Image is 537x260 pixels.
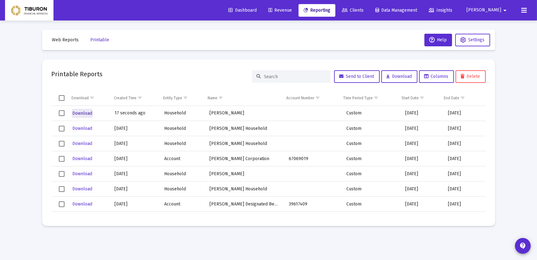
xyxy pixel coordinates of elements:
[72,139,93,148] button: Download
[59,126,64,131] div: Select row
[137,95,142,100] span: Show filter options for column 'Created Time'
[110,166,160,182] td: [DATE]
[90,95,95,100] span: Show filter options for column 'Download'
[420,95,424,100] span: Show filter options for column 'Start Date'
[444,95,459,101] div: End Date
[424,4,457,17] a: Insights
[342,166,401,182] td: Custom
[401,95,419,101] div: Start Date
[110,106,160,121] td: 17 seconds ago
[205,151,285,166] td: [PERSON_NAME] Corporation
[455,34,490,46] button: Settings
[110,197,160,212] td: [DATE]
[183,95,188,100] span: Show filter options for column 'Entity Type'
[342,8,364,13] span: Clients
[159,90,204,106] td: Column Entity Type
[205,197,285,212] td: Joshua Rosenberg Designated Bene Plan
[160,136,205,151] td: Household
[72,109,93,118] button: Download
[59,186,64,192] div: Select row
[218,95,223,100] span: Show filter options for column 'Name'
[163,95,182,101] div: Entity Type
[401,212,444,227] td: [DATE]
[444,121,485,136] td: [DATE]
[47,34,84,46] button: Web Reports
[205,212,285,227] td: [PERSON_NAME] Household
[91,37,109,43] span: Printable
[67,90,110,106] td: Column Download
[205,166,285,182] td: [PERSON_NAME]
[72,156,92,161] span: Download
[203,90,282,106] td: Column Name
[456,70,486,83] button: Delete
[263,4,297,17] a: Revenue
[52,37,79,43] span: Web Reports
[401,136,444,151] td: [DATE]
[444,212,485,227] td: [DATE]
[223,4,262,17] a: Dashboard
[160,151,205,166] td: Account
[52,69,103,79] h2: Printable Reports
[114,95,137,101] div: Created Time
[284,151,342,166] td: 67069019
[461,74,480,79] span: Delete
[72,126,92,131] span: Download
[59,141,64,147] div: Select row
[160,197,205,212] td: Account
[342,182,401,197] td: Custom
[342,197,401,212] td: Custom
[72,184,93,194] button: Download
[205,121,285,136] td: [PERSON_NAME] Household
[110,151,160,166] td: [DATE]
[72,201,92,207] span: Download
[59,217,64,222] div: Select row
[304,8,330,13] span: Reporting
[501,4,509,17] mat-icon: arrow_drop_down
[468,37,485,43] span: Settings
[334,70,380,83] button: Send to Client
[444,106,485,121] td: [DATE]
[205,136,285,151] td: [PERSON_NAME] Household
[160,106,205,121] td: Household
[72,141,92,146] span: Download
[339,90,397,106] td: Column Time Period Type
[110,136,160,151] td: [DATE]
[109,90,159,106] td: Column Created Time
[397,90,439,106] td: Column Start Date
[444,197,485,212] td: [DATE]
[337,4,369,17] a: Clients
[401,182,444,197] td: [DATE]
[264,74,326,79] input: Search
[59,95,64,101] div: Select all
[86,34,115,46] button: Printable
[268,8,292,13] span: Revenue
[343,95,373,101] div: Time Period Type
[401,106,444,121] td: [DATE]
[52,90,486,217] div: Data grid
[59,171,64,177] div: Select row
[342,151,401,166] td: Custom
[315,95,320,100] span: Show filter options for column 'Account Number'
[387,74,412,79] span: Download
[228,8,257,13] span: Dashboard
[459,4,516,16] button: [PERSON_NAME]
[444,182,485,197] td: [DATE]
[342,136,401,151] td: Custom
[299,4,335,17] a: Reporting
[72,169,93,178] button: Download
[444,151,485,166] td: [DATE]
[444,166,485,182] td: [DATE]
[467,8,501,13] span: [PERSON_NAME]
[72,124,93,133] button: Download
[381,70,417,83] button: Download
[339,74,374,79] span: Send to Client
[419,70,454,83] button: Columns
[205,182,285,197] td: [PERSON_NAME] Household
[160,182,205,197] td: Household
[424,74,449,79] span: Columns
[286,95,314,101] div: Account Number
[282,90,339,106] td: Column Account Number
[401,121,444,136] td: [DATE]
[519,242,527,250] mat-icon: contact_support
[72,154,93,163] button: Download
